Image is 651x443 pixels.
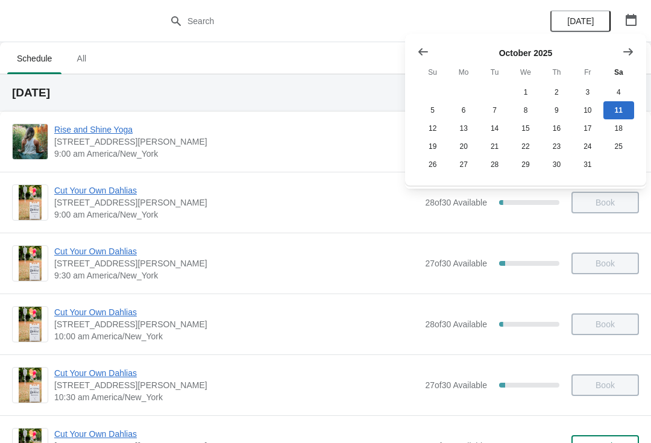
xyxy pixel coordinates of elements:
[510,119,541,137] button: Wednesday October 15 2025
[448,137,479,156] button: Monday October 20 2025
[541,83,572,101] button: Thursday October 2 2025
[54,184,419,196] span: Cut Your Own Dahlias
[541,156,572,174] button: Thursday October 30 2025
[510,83,541,101] button: Wednesday October 1 2025
[425,319,487,329] span: 28 of 30 Available
[572,156,603,174] button: Friday October 31 2025
[417,61,448,83] th: Sunday
[510,101,541,119] button: Wednesday October 8 2025
[572,83,603,101] button: Friday October 3 2025
[54,196,419,209] span: [STREET_ADDRESS][PERSON_NAME]
[187,10,488,32] input: Search
[54,306,419,318] span: Cut Your Own Dahlias
[479,156,510,174] button: Tuesday October 28 2025
[448,119,479,137] button: Monday October 13 2025
[54,257,419,269] span: [STREET_ADDRESS][PERSON_NAME]
[572,101,603,119] button: Friday October 10 2025
[603,101,634,119] button: Today Saturday October 11 2025
[572,61,603,83] th: Friday
[572,137,603,156] button: Friday October 24 2025
[54,379,419,391] span: [STREET_ADDRESS][PERSON_NAME]
[541,61,572,83] th: Thursday
[54,318,419,330] span: [STREET_ADDRESS][PERSON_NAME]
[425,380,487,390] span: 27 of 30 Available
[66,48,96,69] span: All
[7,48,61,69] span: Schedule
[541,101,572,119] button: Thursday October 9 2025
[417,137,448,156] button: Sunday October 19 2025
[425,259,487,268] span: 27 of 30 Available
[510,137,541,156] button: Wednesday October 22 2025
[617,41,639,63] button: Show next month, November 2025
[54,136,419,148] span: [STREET_ADDRESS][PERSON_NAME]
[479,61,510,83] th: Tuesday
[448,101,479,119] button: Monday October 6 2025
[603,83,634,101] button: Saturday October 4 2025
[54,330,419,342] span: 10:00 am America/New_York
[510,156,541,174] button: Wednesday October 29 2025
[541,137,572,156] button: Thursday October 23 2025
[412,41,434,63] button: Show previous month, September 2025
[448,156,479,174] button: Monday October 27 2025
[19,185,42,220] img: Cut Your Own Dahlias | 4 Jacobs Lane, Norwell, MA, USA | 9:00 am America/New_York
[54,269,419,281] span: 9:30 am America/New_York
[13,124,48,159] img: Rise and Shine Yoga | 4 Jacobs Lane Norwell, MA 02061 | 9:00 am America/New_York
[603,119,634,137] button: Saturday October 18 2025
[54,245,419,257] span: Cut Your Own Dahlias
[448,61,479,83] th: Monday
[479,101,510,119] button: Tuesday October 7 2025
[603,61,634,83] th: Saturday
[567,16,594,26] span: [DATE]
[417,156,448,174] button: Sunday October 26 2025
[54,209,419,221] span: 9:00 am America/New_York
[54,148,419,160] span: 9:00 am America/New_York
[54,367,419,379] span: Cut Your Own Dahlias
[572,119,603,137] button: Friday October 17 2025
[479,137,510,156] button: Tuesday October 21 2025
[19,368,42,403] img: Cut Your Own Dahlias | 4 Jacobs Lane, Norwell, MA, USA | 10:30 am America/New_York
[479,119,510,137] button: Tuesday October 14 2025
[12,87,639,99] h2: [DATE]
[603,137,634,156] button: Saturday October 25 2025
[19,307,42,342] img: Cut Your Own Dahlias | 4 Jacobs Lane, Norwell, MA, USA | 10:00 am America/New_York
[541,119,572,137] button: Thursday October 16 2025
[425,198,487,207] span: 28 of 30 Available
[19,246,42,281] img: Cut Your Own Dahlias | 4 Jacobs Lane, Norwell, MA, USA | 9:30 am America/New_York
[417,101,448,119] button: Sunday October 5 2025
[54,428,419,440] span: Cut Your Own Dahlias
[54,124,419,136] span: Rise and Shine Yoga
[510,61,541,83] th: Wednesday
[550,10,611,32] button: [DATE]
[417,119,448,137] button: Sunday October 12 2025
[54,391,419,403] span: 10:30 am America/New_York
